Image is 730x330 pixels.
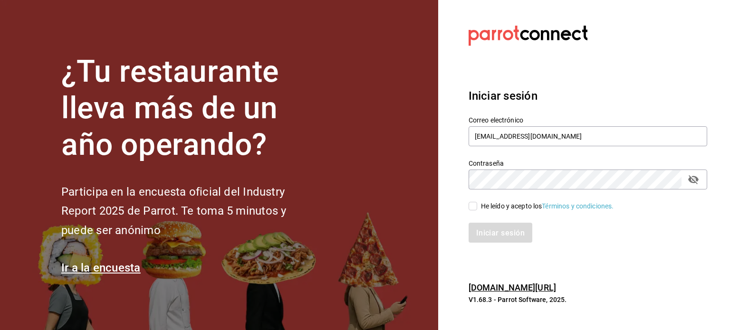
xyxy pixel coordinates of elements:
[481,202,542,210] font: He leído y acepto los
[469,160,504,167] font: Contraseña
[61,54,279,162] font: ¿Tu restaurante lleva más de un año operando?
[61,185,286,237] font: Participa en la encuesta oficial del Industry Report 2025 de Parrot. Te toma 5 minutos y puede se...
[469,116,523,124] font: Correo electrónico
[61,261,141,274] a: Ir a la encuesta
[469,296,567,303] font: V1.68.3 - Parrot Software, 2025.
[542,202,614,210] a: Términos y condiciones.
[685,171,701,188] button: campo de contraseña
[469,283,556,292] a: [DOMAIN_NAME][URL]
[469,126,707,146] input: Ingresa tu correo electrónico
[469,89,538,103] font: Iniciar sesión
